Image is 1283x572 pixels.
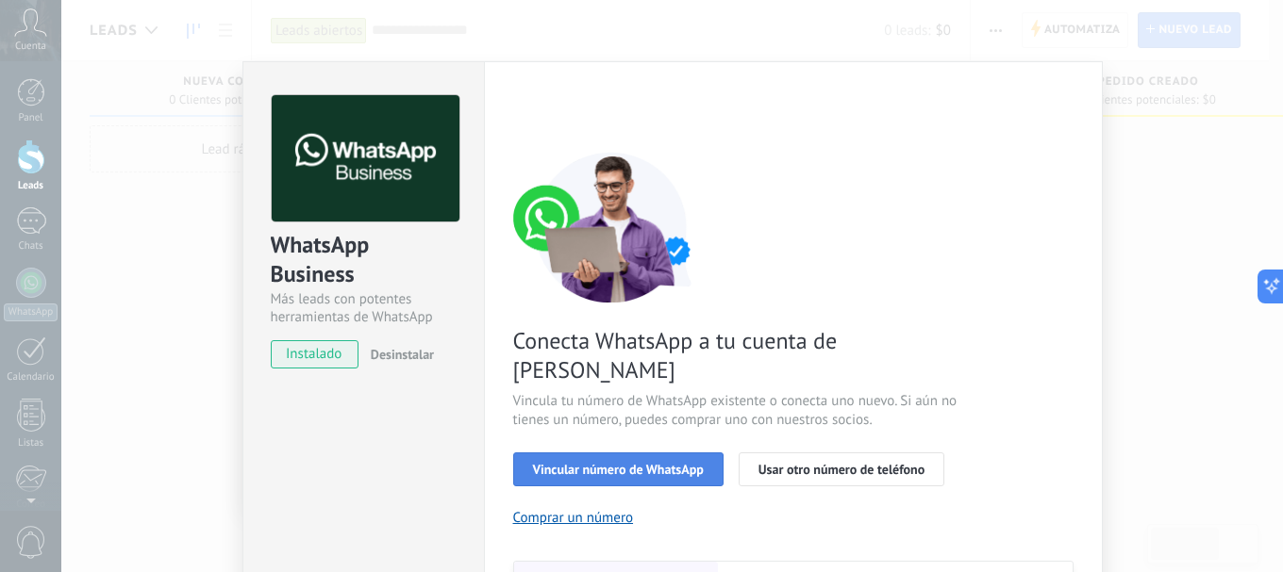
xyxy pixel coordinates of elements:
span: Vincula tu número de WhatsApp existente o conecta uno nuevo. Si aún no tienes un número, puedes c... [513,392,962,430]
button: Comprar un número [513,509,634,527]
button: Desinstalar [363,340,434,368]
button: Usar otro número de teléfono [739,452,944,486]
div: WhatsApp Business [271,230,457,290]
span: Usar otro número de teléfono [758,463,925,476]
span: Vincular número de WhatsApp [533,463,704,476]
img: connect number [513,152,711,302]
img: logo_main.png [272,95,459,222]
span: Desinstalar [371,346,434,363]
button: Vincular número de WhatsApp [513,452,724,486]
span: Conecta WhatsApp a tu cuenta de [PERSON_NAME] [513,326,962,384]
div: Más leads con potentes herramientas de WhatsApp [271,290,457,326]
span: instalado [272,340,358,368]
